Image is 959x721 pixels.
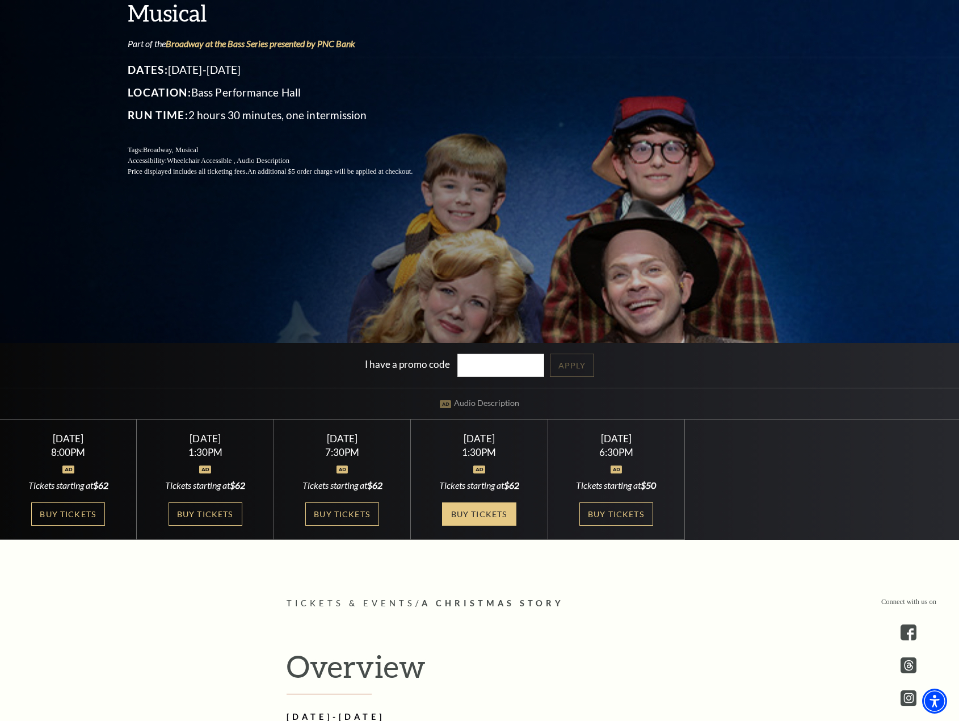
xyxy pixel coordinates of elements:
a: threads.com - open in a new tab [901,657,916,673]
p: Tags: [128,145,440,156]
a: Buy Tickets [169,502,242,526]
p: Accessibility: [128,156,440,166]
a: Buy Tickets [31,502,105,526]
label: I have a promo code [365,358,450,370]
div: 8:00PM [14,447,123,457]
div: Accessibility Menu [922,689,947,714]
div: 1:30PM [150,447,260,457]
p: Price displayed includes all ticketing fees. [128,166,440,177]
span: $62 [230,480,245,491]
div: Tickets starting at [561,479,671,492]
span: Tickets & Events [287,598,415,608]
span: $50 [641,480,656,491]
h2: Overview [287,648,672,694]
a: Buy Tickets [579,502,653,526]
p: 2 hours 30 minutes, one intermission [128,106,440,124]
div: Tickets starting at [424,479,534,492]
span: A Christmas Story [422,598,564,608]
p: [DATE]-[DATE] [128,61,440,79]
p: Connect with us on [881,597,936,607]
span: Wheelchair Accessible , Audio Description [167,157,289,165]
div: 6:30PM [561,447,671,457]
a: Buy Tickets [305,502,379,526]
span: $62 [367,480,382,491]
span: $62 [504,480,519,491]
div: [DATE] [150,433,260,445]
span: $62 [93,480,108,491]
p: Bass Performance Hall [128,83,440,102]
div: [DATE] [424,433,534,445]
div: [DATE] [561,433,671,445]
p: / [287,597,672,611]
div: Tickets starting at [14,479,123,492]
div: Tickets starting at [288,479,397,492]
a: instagram - open in a new tab [901,690,916,706]
span: Location: [128,86,191,99]
div: [DATE] [14,433,123,445]
div: 1:30PM [424,447,534,457]
div: [DATE] [288,433,397,445]
div: Tickets starting at [150,479,260,492]
a: Buy Tickets [442,502,516,526]
span: Dates: [128,63,168,76]
div: 7:30PM [288,447,397,457]
span: Broadway, Musical [143,146,198,154]
a: facebook - open in a new tab [901,624,916,640]
span: An additional $5 order charge will be applied at checkout. [247,167,413,175]
p: Part of the [128,37,440,50]
span: Run Time: [128,108,188,121]
a: Broadway at the Bass Series presented by PNC Bank - open in a new tab [166,38,355,49]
